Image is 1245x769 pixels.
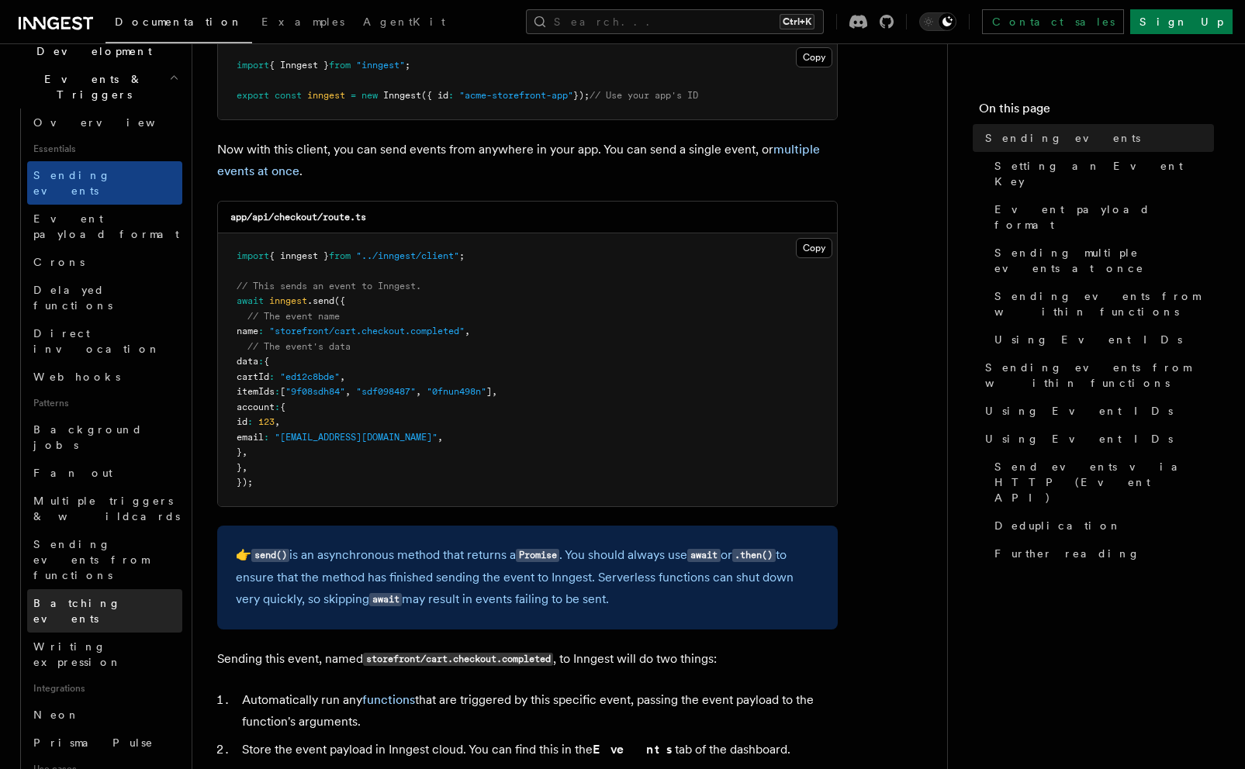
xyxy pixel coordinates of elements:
[994,546,1140,561] span: Further reading
[237,326,258,336] span: name
[242,447,247,457] span: ,
[252,5,354,42] a: Examples
[329,60,351,71] span: from
[237,689,838,733] li: Automatically run any that are triggered by this specific event, passing the event payload to the...
[985,360,1214,391] span: Sending events from within functions
[334,295,345,306] span: ({
[27,248,182,276] a: Crons
[988,540,1214,567] a: Further reading
[247,311,340,322] span: // The event name
[27,701,182,729] a: Neon
[33,640,122,668] span: Writing expression
[988,282,1214,326] a: Sending events from within functions
[33,538,149,581] span: Sending events from functions
[356,386,416,397] span: "sdf098487"
[421,90,448,101] span: ({ id
[33,597,121,625] span: Batching events
[12,22,182,65] button: Local Development
[27,589,182,633] a: Batching events
[27,363,182,391] a: Webhooks
[237,90,269,101] span: export
[269,326,465,336] span: "storefront/cart.checkout.completed"
[573,90,590,101] span: });
[27,109,182,136] a: Overview
[269,371,275,382] span: :
[237,416,247,427] span: id
[237,281,421,291] span: // This sends an event to Inngest.
[307,90,345,101] span: inngest
[33,495,180,522] span: Multiple triggers & wildcards
[985,130,1140,146] span: Sending events
[979,124,1214,152] a: Sending events
[280,402,285,412] span: {
[258,416,275,427] span: 123
[269,250,329,261] span: { inngest }
[27,459,182,487] a: Fan out
[994,202,1214,233] span: Event payload format
[280,386,285,397] span: [
[33,467,112,479] span: Fan out
[33,284,112,312] span: Delayed functions
[994,459,1214,505] span: Send events via HTTP (Event API)
[988,239,1214,282] a: Sending multiple events at once
[237,402,275,412] span: account
[27,319,182,363] a: Direct invocation
[526,9,824,34] button: Search...Ctrl+K
[237,295,264,306] span: await
[217,142,820,178] a: multiple events at once
[275,416,280,427] span: ,
[1130,9,1233,34] a: Sign Up
[275,432,437,443] span: "[EMAIL_ADDRESS][DOMAIN_NAME]"
[437,432,443,443] span: ,
[988,453,1214,512] a: Send events via HTTP (Event API)
[459,250,465,261] span: ;
[351,90,356,101] span: =
[33,256,85,268] span: Crons
[261,16,344,28] span: Examples
[237,60,269,71] span: import
[237,739,838,760] li: Store the event payload in Inngest cloud. You can find this in the tab of the dashboard.
[27,487,182,530] a: Multiple triggers & wildcards
[988,195,1214,239] a: Event payload format
[796,47,832,67] button: Copy
[796,238,832,258] button: Copy
[33,327,161,355] span: Direct invocation
[985,403,1173,419] span: Using Event IDs
[237,371,269,382] span: cartId
[994,518,1122,533] span: Deduplication
[362,692,415,707] a: functions
[687,549,720,562] code: await
[307,295,334,306] span: .send
[27,530,182,589] a: Sending events from functions
[780,14,814,29] kbd: Ctrl+K
[258,356,264,367] span: :
[27,161,182,205] a: Sending events
[416,386,421,397] span: ,
[994,288,1214,319] span: Sending events from within functions
[27,136,182,161] span: Essentials
[988,512,1214,540] a: Deduplication
[994,158,1214,189] span: Setting an Event Key
[285,386,345,397] span: "9f08sdh84"
[732,549,776,562] code: .then()
[33,423,143,451] span: Background jobs
[979,353,1214,397] a: Sending events from within functions
[105,5,252,43] a: Documentation
[237,250,269,261] span: import
[33,736,154,749] span: Prisma Pulse
[217,648,838,671] p: Sending this event, named , to Inngest will do two things:
[237,432,264,443] span: email
[448,90,454,101] span: :
[217,139,838,182] p: Now with this client, you can send events from anywhere in your app. You can send a single event,...
[979,425,1214,453] a: Using Event IDs
[369,593,402,606] code: await
[269,295,307,306] span: inngest
[12,28,169,59] span: Local Development
[33,169,111,197] span: Sending events
[115,16,243,28] span: Documentation
[988,326,1214,353] a: Using Event IDs
[237,386,275,397] span: itemIds
[27,276,182,319] a: Delayed functions
[427,386,486,397] span: "0fnun498n"
[33,116,193,129] span: Overview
